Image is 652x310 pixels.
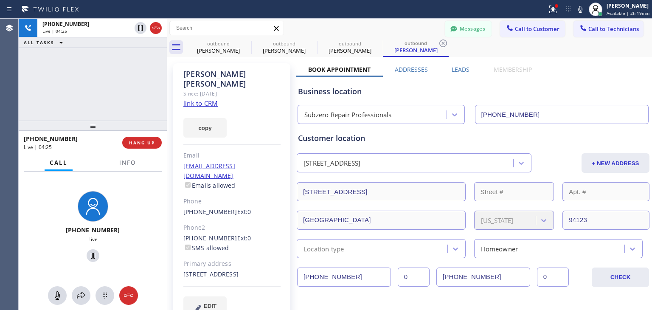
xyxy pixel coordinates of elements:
[129,140,155,146] span: HANG UP
[445,21,492,37] button: Messages
[42,20,89,28] span: [PHONE_NUMBER]
[298,86,648,97] div: Business location
[304,244,344,254] div: Location type
[384,40,448,46] div: outbound
[607,10,649,16] span: Available | 2h 19min
[150,22,162,34] button: Hang up
[183,89,281,99] div: Since: [DATE]
[384,46,448,54] div: [PERSON_NAME]
[515,25,559,33] span: Call to Customer
[135,22,146,34] button: Hold Customer
[318,40,382,47] div: outbound
[607,2,649,9] div: [PERSON_NAME]
[24,144,52,151] span: Live | 04:25
[318,38,382,57] div: Shirley Dean
[72,286,90,305] button: Open directory
[588,25,639,33] span: Call to Technicians
[119,286,138,305] button: Hang up
[185,182,191,188] input: Emails allowed
[298,132,648,144] div: Customer location
[237,208,251,216] span: Ext: 0
[183,181,236,189] label: Emails allowed
[308,65,371,73] label: Book Appointment
[304,158,360,168] div: [STREET_ADDRESS]
[183,270,281,279] div: [STREET_ADDRESS]
[297,211,466,230] input: City
[304,110,392,120] div: Subzero Repair Professionals
[297,268,391,287] input: Phone Number
[252,47,316,54] div: [PERSON_NAME]
[24,39,54,45] span: ALL TASKS
[183,234,237,242] a: [PHONE_NUMBER]
[318,47,382,54] div: [PERSON_NAME]
[481,244,518,254] div: Homeowner
[252,40,316,47] div: outbound
[183,208,237,216] a: [PHONE_NUMBER]
[170,21,284,35] input: Search
[452,65,469,73] label: Leads
[66,226,120,234] span: [PHONE_NUMBER]
[562,211,649,230] input: ZIP
[475,105,649,124] input: Phone Number
[186,38,250,57] div: Shirley Dean
[48,286,67,305] button: Mute
[183,223,281,233] div: Phone2
[186,40,250,47] div: outbound
[96,286,114,305] button: Open dialpad
[183,151,281,161] div: Email
[494,65,532,73] label: Membership
[395,65,428,73] label: Addresses
[573,21,644,37] button: Call to Technicians
[183,244,229,252] label: SMS allowed
[297,182,466,201] input: Address
[114,155,141,171] button: Info
[436,268,530,287] input: Phone Number 2
[186,47,250,54] div: [PERSON_NAME]
[384,38,448,56] div: Shirley Dean
[592,268,649,287] button: CHECK
[45,155,73,171] button: Call
[562,182,649,201] input: Apt. #
[537,268,569,287] input: Ext. 2
[474,182,554,201] input: Street #
[50,159,67,166] span: Call
[183,118,227,138] button: copy
[500,21,565,37] button: Call to Customer
[42,28,67,34] span: Live | 04:25
[119,159,136,166] span: Info
[183,99,218,107] a: link to CRM
[252,38,316,57] div: Shirley Dean
[19,37,71,48] button: ALL TASKS
[582,153,649,173] button: + NEW ADDRESS
[183,69,281,89] div: [PERSON_NAME] [PERSON_NAME]
[183,197,281,206] div: Phone
[398,268,430,287] input: Ext.
[574,3,586,15] button: Mute
[122,137,162,149] button: HANG UP
[237,234,251,242] span: Ext: 0
[204,303,216,309] span: EDIT
[183,162,235,180] a: [EMAIL_ADDRESS][DOMAIN_NAME]
[183,259,281,269] div: Primary address
[185,245,191,250] input: SMS allowed
[88,236,98,243] span: Live
[87,249,99,262] button: Hold Customer
[24,135,78,143] span: [PHONE_NUMBER]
